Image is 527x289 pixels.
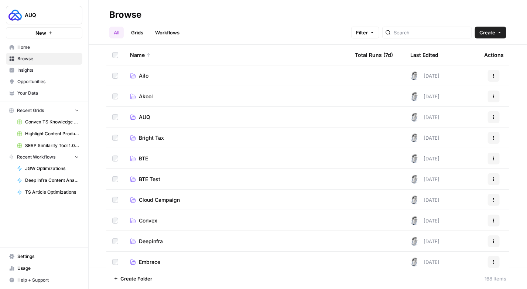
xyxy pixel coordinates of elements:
[6,6,82,24] button: Workspace: AUQ
[17,154,55,160] span: Recent Workflows
[14,163,82,174] a: JGW Optimizations
[139,176,160,183] span: BTE Test
[130,176,343,183] a: BTE Test
[6,27,82,38] button: New
[6,87,82,99] a: Your Data
[484,45,504,65] div: Actions
[479,29,495,36] span: Create
[35,29,46,37] span: New
[410,133,419,142] img: 28dbpmxwbe1lgts1kkshuof3rm4g
[139,258,160,266] span: Embrace
[394,29,469,36] input: Search
[410,258,439,266] div: [DATE]
[410,92,419,101] img: 28dbpmxwbe1lgts1kkshuof3rm4g
[130,258,343,266] a: Embrace
[6,53,82,65] a: Browse
[109,27,124,38] a: All
[139,196,180,204] span: Cloud Campaign
[139,113,150,121] span: AUQ
[351,27,379,38] button: Filter
[25,119,79,125] span: Convex TS Knowledge Base Articles Grid
[410,113,419,122] img: 28dbpmxwbe1lgts1kkshuof3rm4g
[8,8,22,22] img: AUQ Logo
[410,237,439,246] div: [DATE]
[410,71,439,80] div: [DATE]
[139,155,148,162] span: BTE
[139,72,148,79] span: Ailo
[355,45,393,65] div: Total Runs (7d)
[139,134,164,142] span: Bright Tax
[25,142,79,149] span: SERP Similarity Tool 1.0 Grid
[139,238,163,245] span: Deepinfra
[356,29,368,36] span: Filter
[130,196,343,204] a: Cloud Campaign
[139,217,157,224] span: Convex
[6,64,82,76] a: Insights
[17,67,79,74] span: Insights
[410,237,419,246] img: 28dbpmxwbe1lgts1kkshuof3rm4g
[130,238,343,245] a: Deepinfra
[6,251,82,262] a: Settings
[14,186,82,198] a: TS Article Optimizations
[139,93,153,100] span: Akool
[410,195,439,204] div: [DATE]
[130,113,343,121] a: AUQ
[130,217,343,224] a: Convex
[410,154,419,163] img: 28dbpmxwbe1lgts1kkshuof3rm4g
[17,265,79,272] span: Usage
[6,262,82,274] a: Usage
[410,216,439,225] div: [DATE]
[410,92,439,101] div: [DATE]
[17,253,79,260] span: Settings
[130,72,343,79] a: Ailo
[130,155,343,162] a: BTE
[25,11,69,19] span: AUQ
[130,45,343,65] div: Name
[17,44,79,51] span: Home
[17,277,79,283] span: Help + Support
[410,195,419,204] img: 28dbpmxwbe1lgts1kkshuof3rm4g
[6,274,82,286] button: Help + Support
[130,93,343,100] a: Akool
[109,9,141,21] div: Browse
[410,216,419,225] img: 28dbpmxwbe1lgts1kkshuof3rm4g
[14,116,82,128] a: Convex TS Knowledge Base Articles Grid
[410,175,419,184] img: 28dbpmxwbe1lgts1kkshuof3rm4g
[6,41,82,53] a: Home
[485,275,506,282] div: 168 Items
[17,90,79,96] span: Your Data
[410,133,439,142] div: [DATE]
[151,27,184,38] a: Workflows
[14,128,82,140] a: Highlight Content Production
[410,45,438,65] div: Last Edited
[25,130,79,137] span: Highlight Content Production
[17,55,79,62] span: Browse
[25,177,79,184] span: Deep Infra Content Analysis
[410,113,439,122] div: [DATE]
[6,152,82,163] button: Recent Workflows
[120,275,152,282] span: Create Folder
[410,258,419,266] img: 28dbpmxwbe1lgts1kkshuof3rm4g
[130,134,343,142] a: Bright Tax
[14,140,82,152] a: SERP Similarity Tool 1.0 Grid
[17,107,44,114] span: Recent Grids
[25,165,79,172] span: JGW Optimizations
[410,154,439,163] div: [DATE]
[410,175,439,184] div: [DATE]
[17,78,79,85] span: Opportunities
[25,189,79,195] span: TS Article Optimizations
[127,27,148,38] a: Grids
[6,76,82,88] a: Opportunities
[14,174,82,186] a: Deep Infra Content Analysis
[109,273,157,285] button: Create Folder
[6,105,82,116] button: Recent Grids
[410,71,419,80] img: 28dbpmxwbe1lgts1kkshuof3rm4g
[475,27,506,38] button: Create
